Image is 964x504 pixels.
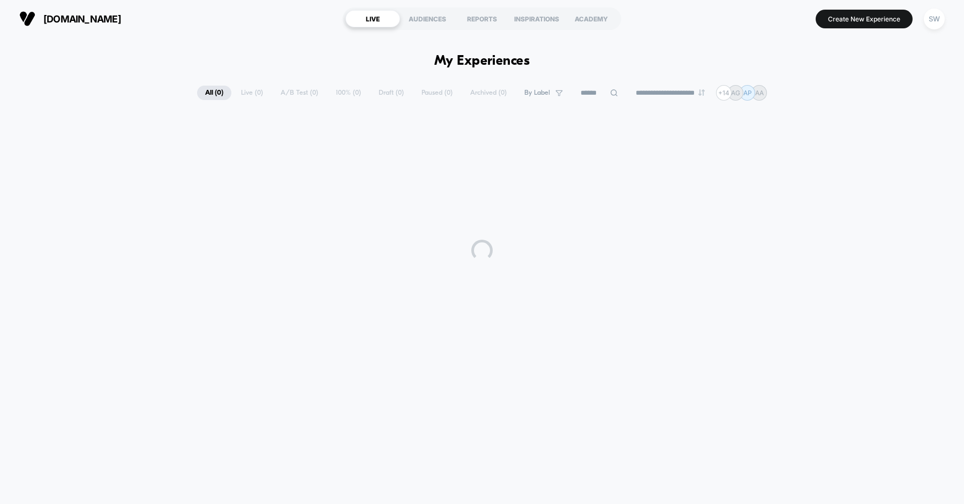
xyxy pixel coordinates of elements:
div: SW [924,9,945,29]
div: + 14 [716,85,732,101]
div: LIVE [345,10,400,27]
span: By Label [524,89,550,97]
button: Create New Experience [816,10,913,28]
p: AA [755,89,764,97]
button: [DOMAIN_NAME] [16,10,124,27]
button: SW [921,8,948,30]
div: REPORTS [455,10,509,27]
span: [DOMAIN_NAME] [43,13,121,25]
img: end [698,89,705,96]
span: All ( 0 ) [197,86,231,100]
p: AG [731,89,740,97]
div: AUDIENCES [400,10,455,27]
p: AP [743,89,752,97]
div: ACADEMY [564,10,619,27]
div: INSPIRATIONS [509,10,564,27]
h1: My Experiences [434,54,530,69]
img: Visually logo [19,11,35,27]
